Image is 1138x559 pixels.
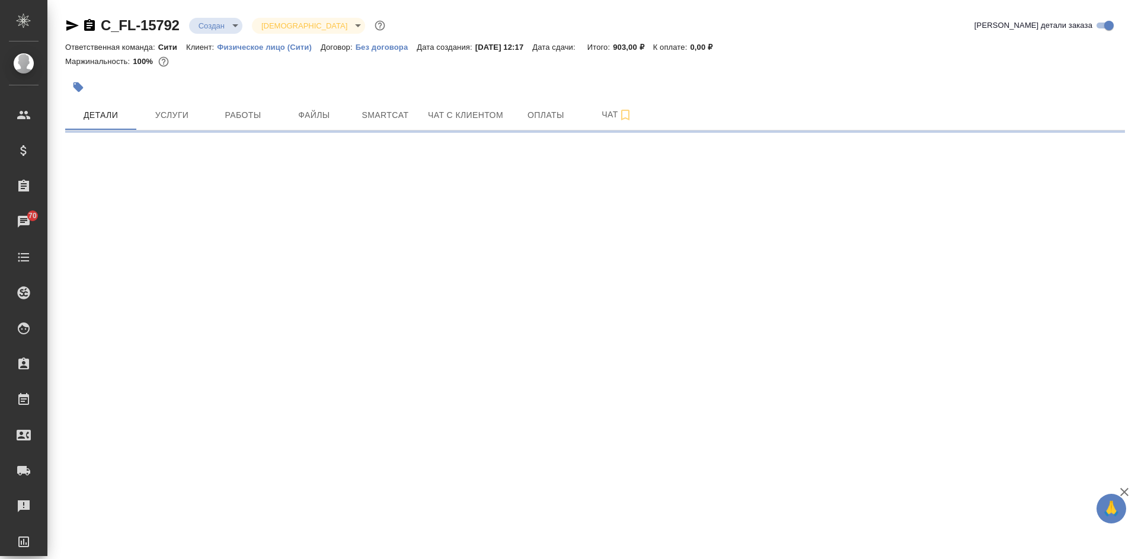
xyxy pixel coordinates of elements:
p: Клиент: [186,43,217,52]
button: 0.00 RUB; [156,54,171,69]
p: Сити [158,43,186,52]
p: К оплате: [653,43,691,52]
svg: Подписаться [618,108,632,122]
p: Договор: [321,43,356,52]
p: Итого: [587,43,613,52]
a: 70 [3,207,44,237]
button: 🙏 [1097,494,1126,523]
button: Скопировать ссылку [82,18,97,33]
p: 100% [133,57,156,66]
a: Без договора [356,41,417,52]
span: Работы [215,108,271,123]
button: Создан [195,21,228,31]
p: Маржинальность: [65,57,133,66]
p: 0,00 ₽ [690,43,721,52]
p: 903,00 ₽ [613,43,653,52]
span: [PERSON_NAME] детали заказа [974,20,1092,31]
span: Smartcat [357,108,414,123]
button: Добавить тэг [65,74,91,100]
p: [DATE] 12:17 [475,43,533,52]
p: Ответственная команда: [65,43,158,52]
span: Оплаты [517,108,574,123]
a: C_FL-15792 [101,17,180,33]
a: Физическое лицо (Сити) [217,41,321,52]
span: Файлы [286,108,343,123]
button: Скопировать ссылку для ЯМессенджера [65,18,79,33]
div: Создан [189,18,242,34]
p: Дата сдачи: [532,43,578,52]
span: Детали [72,108,129,123]
button: [DEMOGRAPHIC_DATA] [258,21,351,31]
p: Без договора [356,43,417,52]
p: Физическое лицо (Сити) [217,43,321,52]
span: 🙏 [1101,496,1121,521]
p: Дата создания: [417,43,475,52]
span: Услуги [143,108,200,123]
button: Доп статусы указывают на важность/срочность заказа [372,18,388,33]
span: 70 [21,210,44,222]
span: Чат с клиентом [428,108,503,123]
div: Создан [252,18,365,34]
span: Чат [589,107,645,122]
